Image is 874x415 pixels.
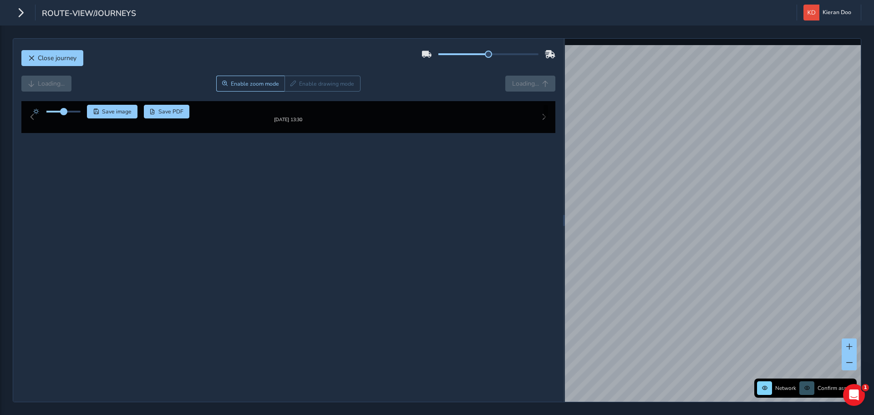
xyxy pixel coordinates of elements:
[158,108,183,115] span: Save PDF
[216,76,285,92] button: Zoom
[274,116,302,123] div: [DATE] 13:30
[21,50,83,66] button: Close journey
[803,5,854,20] button: Kieran Doo
[38,54,76,62] span: Close journey
[862,384,869,391] span: 1
[843,384,865,406] iframe: Intercom live chat
[231,80,279,87] span: Enable zoom mode
[102,108,132,115] span: Save image
[87,105,137,118] button: Save
[823,5,851,20] span: Kieran Doo
[803,5,819,20] img: diamond-layout
[818,384,854,392] span: Confirm assets
[42,8,136,20] span: route-view/journeys
[775,384,796,392] span: Network
[144,105,190,118] button: PDF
